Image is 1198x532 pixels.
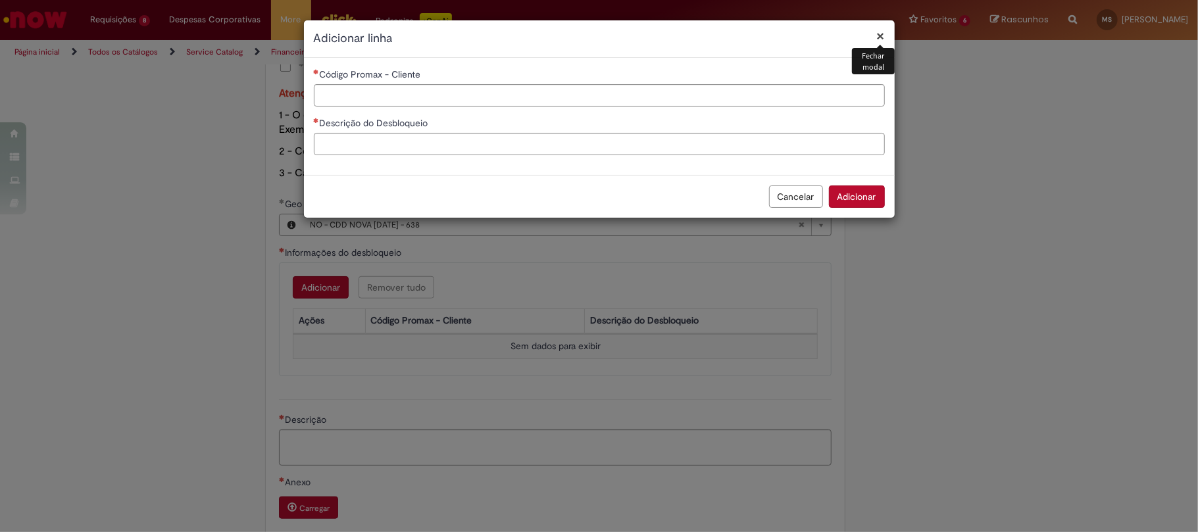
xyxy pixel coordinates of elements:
[314,69,320,74] span: Necessários
[314,118,320,123] span: Necessários
[829,185,885,208] button: Adicionar
[769,185,823,208] button: Cancelar
[320,68,424,80] span: Código Promax - Cliente
[314,133,885,155] input: Descrição do Desbloqueio
[314,84,885,107] input: Código Promax - Cliente
[314,30,885,47] h2: Adicionar linha
[320,117,431,129] span: Descrição do Desbloqueio
[852,48,894,74] div: Fechar modal
[877,29,885,43] button: Fechar modal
